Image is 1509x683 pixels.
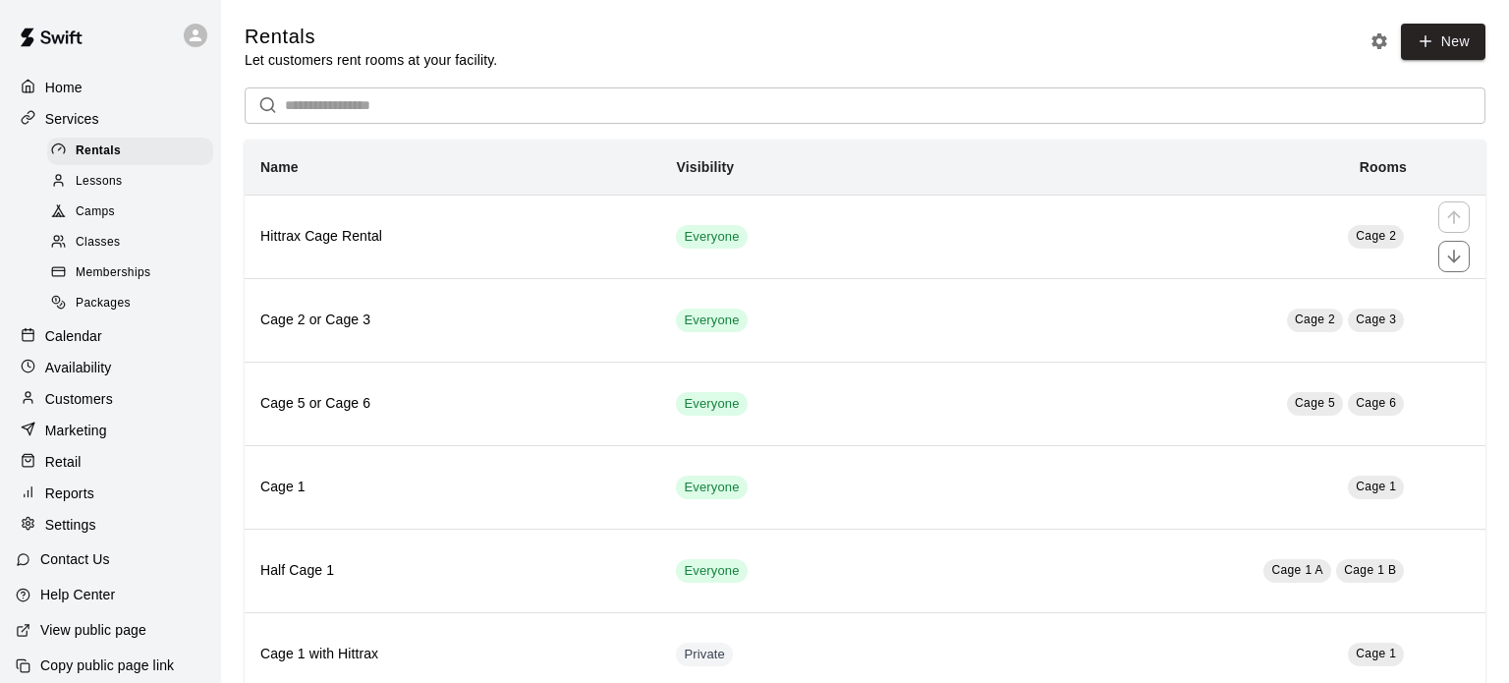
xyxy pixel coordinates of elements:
[16,104,205,134] a: Services
[40,549,110,569] p: Contact Us
[676,476,747,499] div: This service is visible to all of your customers
[40,585,115,604] p: Help Center
[47,229,213,256] div: Classes
[45,358,112,377] p: Availability
[1360,159,1407,175] b: Rooms
[16,321,205,351] a: Calendar
[47,166,221,197] a: Lessons
[76,202,115,222] span: Camps
[1356,647,1396,660] span: Cage 1
[676,225,747,249] div: This service is visible to all of your customers
[676,312,747,330] span: Everyone
[16,73,205,102] a: Home
[47,138,213,165] div: Rentals
[16,353,205,382] a: Availability
[16,510,205,540] a: Settings
[47,199,213,226] div: Camps
[47,290,213,317] div: Packages
[676,309,747,332] div: This service is visible to all of your customers
[16,384,205,414] a: Customers
[1356,313,1396,326] span: Cage 3
[16,416,205,445] a: Marketing
[47,258,221,289] a: Memberships
[45,421,107,440] p: Marketing
[47,228,221,258] a: Classes
[260,477,644,498] h6: Cage 1
[40,655,174,675] p: Copy public page link
[676,228,747,247] span: Everyone
[676,392,747,416] div: This service is visible to all of your customers
[260,159,299,175] b: Name
[676,646,733,664] span: Private
[676,562,747,581] span: Everyone
[45,78,83,97] p: Home
[76,263,150,283] span: Memberships
[260,393,644,415] h6: Cage 5 or Cage 6
[676,643,733,666] div: This service is hidden, and can only be accessed via a direct link
[1344,563,1396,577] span: Cage 1 B
[1356,396,1396,410] span: Cage 6
[245,24,497,50] h5: Rentals
[1271,563,1323,577] span: Cage 1 A
[260,226,644,248] h6: Hittrax Cage Rental
[76,233,120,253] span: Classes
[45,484,94,503] p: Reports
[1365,27,1394,56] button: Rental settings
[16,479,205,508] a: Reports
[1401,24,1485,60] a: New
[40,620,146,640] p: View public page
[245,50,497,70] p: Let customers rent rooms at your facility.
[260,644,644,665] h6: Cage 1 with Hittrax
[47,136,221,166] a: Rentals
[1295,396,1335,410] span: Cage 5
[676,159,734,175] b: Visibility
[1356,229,1396,243] span: Cage 2
[1438,241,1470,272] button: move item down
[45,389,113,409] p: Customers
[16,447,205,477] a: Retail
[1356,480,1396,493] span: Cage 1
[45,326,102,346] p: Calendar
[47,259,213,287] div: Memberships
[45,515,96,535] p: Settings
[676,395,747,414] span: Everyone
[47,168,213,196] div: Lessons
[76,142,121,161] span: Rentals
[1295,313,1335,326] span: Cage 2
[47,198,221,228] a: Camps
[47,289,221,319] a: Packages
[676,479,747,497] span: Everyone
[260,310,644,331] h6: Cage 2 or Cage 3
[676,559,747,583] div: This service is visible to all of your customers
[260,560,644,582] h6: Half Cage 1
[45,452,82,472] p: Retail
[76,294,131,313] span: Packages
[45,109,99,129] p: Services
[76,172,123,192] span: Lessons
